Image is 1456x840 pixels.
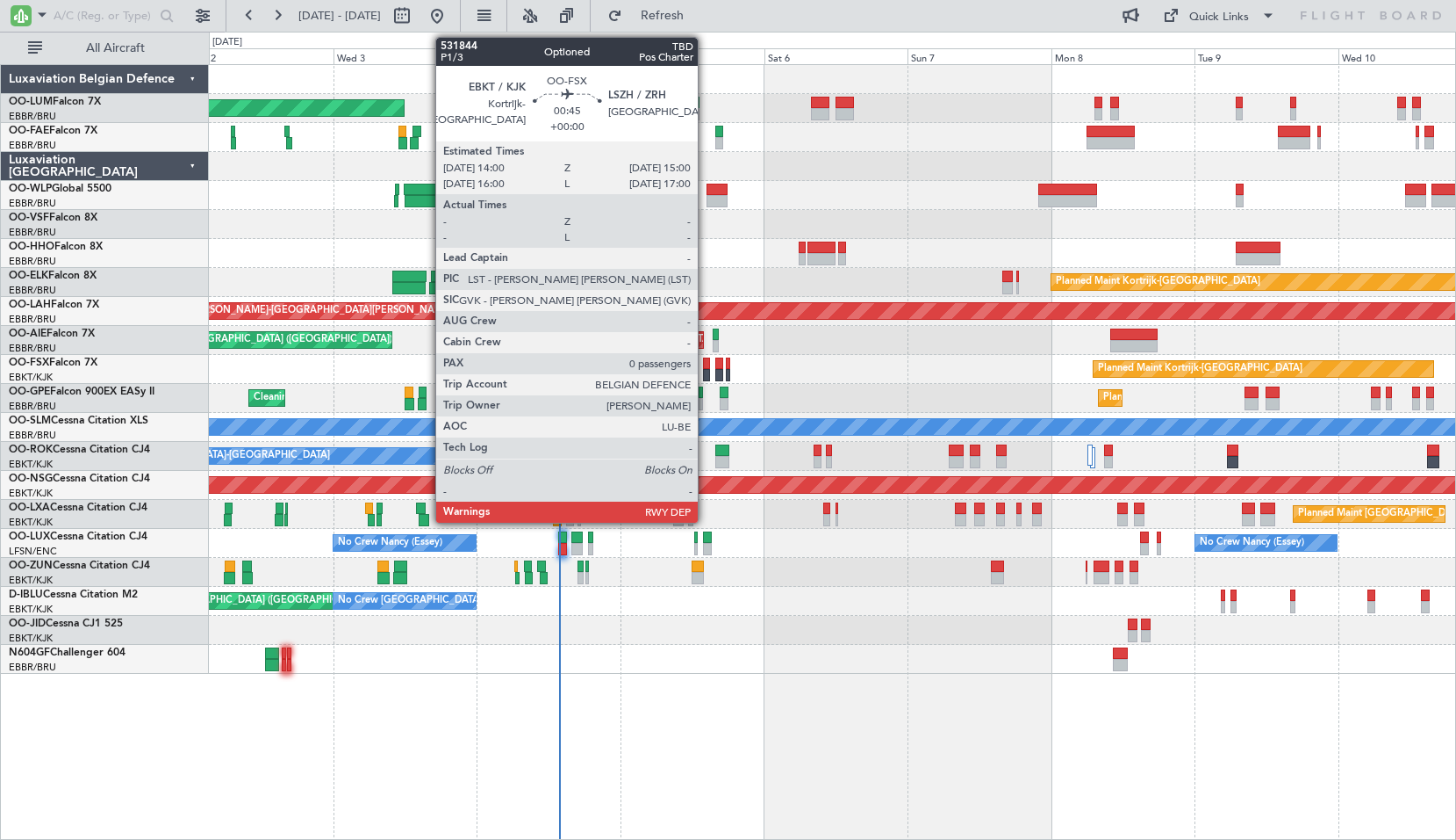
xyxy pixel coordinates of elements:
[9,400,56,413] a: EBBR/BRU
[1098,356,1302,382] div: Planned Maint Kortrijk-[GEOGRAPHIC_DATA]
[9,342,56,355] a: EBBR/BRU
[9,503,50,513] span: OO-LXA
[9,516,53,529] a: EBKT/KJK
[9,532,50,542] span: OO-LUX
[1103,385,1421,411] div: Planned Maint [GEOGRAPHIC_DATA] ([GEOGRAPHIC_DATA] National)
[9,561,150,571] a: OO-ZUNCessna Citation CJ4
[1051,48,1195,64] div: Mon 8
[9,226,56,239] a: EBBR/BRU
[9,110,56,123] a: EBBR/BRU
[212,35,242,50] div: [DATE]
[116,327,392,353] div: Planned Maint [GEOGRAPHIC_DATA] ([GEOGRAPHIC_DATA])
[9,474,150,484] a: OO-NSGCessna Citation CJ4
[9,358,97,368] a: OO-FSXFalcon 7X
[9,458,53,471] a: EBKT/KJK
[19,34,190,62] button: All Aircraft
[907,48,1051,64] div: Sun 7
[298,8,381,24] span: [DATE] - [DATE]
[506,95,625,121] div: Owner Melsbroek Air Base
[9,126,97,136] a: OO-FAEFalcon 7X
[254,385,547,411] div: Cleaning [GEOGRAPHIC_DATA] ([GEOGRAPHIC_DATA] National)
[9,271,97,281] a: OO-ELKFalcon 8X
[9,242,54,252] span: OO-HHO
[1056,269,1260,295] div: Planned Maint Kortrijk-[GEOGRAPHIC_DATA]
[9,387,50,397] span: OO-GPE
[9,416,51,426] span: OO-SLM
[1189,9,1249,26] div: Quick Links
[9,661,56,674] a: EBBR/BRU
[9,300,51,310] span: OO-LAH
[9,574,53,587] a: EBKT/KJK
[190,48,334,64] div: Tue 2
[9,503,147,513] a: OO-LXACessna Citation CJ4
[9,213,49,223] span: OO-VSF
[626,10,699,22] span: Refresh
[9,619,123,629] a: OO-JIDCessna CJ1 525
[9,648,126,658] a: N604GFChallenger 604
[9,603,53,616] a: EBKT/KJK
[338,530,442,556] div: No Crew Nancy (Essey)
[46,42,185,54] span: All Aircraft
[9,474,53,484] span: OO-NSG
[9,300,99,310] a: OO-LAHFalcon 7X
[9,648,50,658] span: N604GF
[9,545,57,558] a: LFSN/ENC
[9,532,147,542] a: OO-LUXCessna Citation CJ4
[764,48,908,64] div: Sat 6
[54,3,154,29] input: A/C (Reg. or Type)
[9,619,46,629] span: OO-JID
[9,358,49,368] span: OO-FSX
[620,48,764,64] div: Fri 5
[9,184,52,194] span: OO-WLP
[9,632,53,645] a: EBKT/KJK
[122,298,641,324] div: Planned Maint [PERSON_NAME]-[GEOGRAPHIC_DATA][PERSON_NAME] ([GEOGRAPHIC_DATA][PERSON_NAME])
[9,429,56,442] a: EBBR/BRU
[599,2,705,30] button: Refresh
[9,387,154,397] a: OO-GPEFalcon 900EX EASy II
[9,590,138,600] a: D-IBLUCessna Citation M2
[9,329,95,339] a: OO-AIEFalcon 7X
[9,371,53,384] a: EBKT/KJK
[477,48,620,64] div: Thu 4
[9,126,49,136] span: OO-FAE
[9,445,53,455] span: OO-ROK
[338,588,632,614] div: No Crew [GEOGRAPHIC_DATA] ([GEOGRAPHIC_DATA] National)
[9,139,56,152] a: EBBR/BRU
[9,487,53,500] a: EBKT/KJK
[9,284,56,297] a: EBBR/BRU
[9,271,48,281] span: OO-ELK
[9,97,53,107] span: OO-LUM
[9,329,47,339] span: OO-AIE
[111,588,415,614] div: AOG Maint [GEOGRAPHIC_DATA] ([GEOGRAPHIC_DATA] National)
[9,242,103,252] a: OO-HHOFalcon 8X
[9,313,56,326] a: EBBR/BRU
[9,197,56,210] a: EBBR/BRU
[532,327,862,353] div: Unplanned Maint [GEOGRAPHIC_DATA] ([GEOGRAPHIC_DATA] National)
[1194,48,1338,64] div: Tue 9
[9,213,97,223] a: OO-VSFFalcon 8X
[9,184,111,194] a: OO-WLPGlobal 5500
[9,445,150,455] a: OO-ROKCessna Citation CJ4
[9,97,101,107] a: OO-LUMFalcon 7X
[334,48,477,64] div: Wed 3
[1200,530,1304,556] div: No Crew Nancy (Essey)
[9,561,53,571] span: OO-ZUN
[506,124,625,150] div: Owner Melsbroek Air Base
[9,590,43,600] span: D-IBLU
[1154,2,1284,30] button: Quick Links
[9,255,56,268] a: EBBR/BRU
[9,416,148,426] a: OO-SLMCessna Citation XLS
